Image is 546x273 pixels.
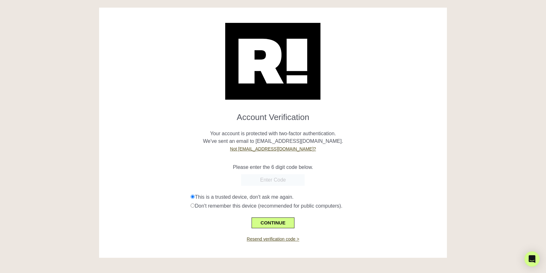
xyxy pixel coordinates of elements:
[104,122,442,153] p: Your account is protected with two-factor authentication. We've sent an email to [EMAIL_ADDRESS][...
[191,193,442,201] div: This is a trusted device, don't ask me again.
[524,251,540,267] div: Open Intercom Messenger
[104,163,442,171] p: Please enter the 6 digit code below.
[225,23,320,100] img: Retention.com
[230,146,316,151] a: Not [EMAIL_ADDRESS][DOMAIN_NAME]?
[252,217,294,228] button: CONTINUE
[247,236,299,242] a: Resend verification code >
[241,174,305,186] input: Enter Code
[191,202,442,210] div: Don't remember this device (recommended for public computers).
[104,107,442,122] h1: Account Verification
